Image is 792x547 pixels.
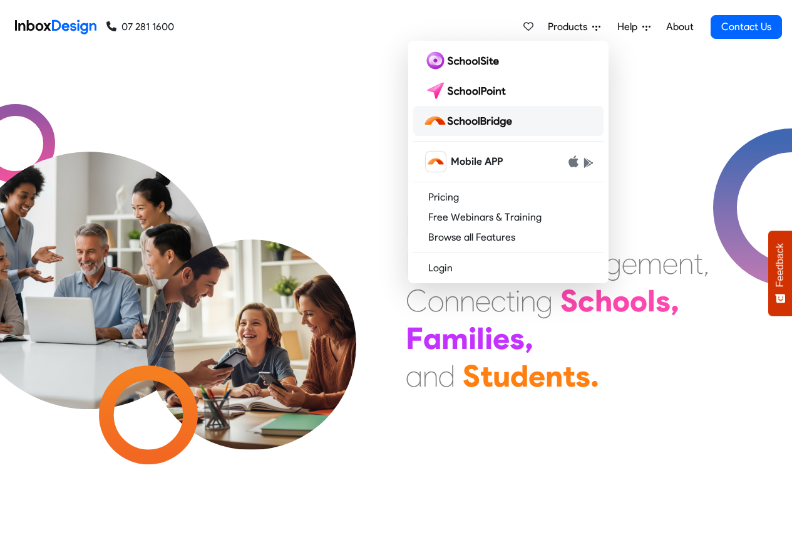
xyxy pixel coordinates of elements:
[694,244,703,282] div: t
[525,320,533,357] div: ,
[423,81,512,101] img: schoolpoint logo
[637,244,662,282] div: m
[595,282,612,320] div: h
[506,282,515,320] div: t
[423,111,517,131] img: schoolbridge logo
[528,357,545,395] div: e
[647,282,656,320] div: l
[413,227,604,247] a: Browse all Features
[612,282,630,320] div: o
[413,187,604,207] a: Pricing
[578,282,595,320] div: c
[768,231,792,316] button: Feedback - Show survey
[630,282,647,320] div: o
[451,154,503,169] span: Mobile APP
[575,357,590,395] div: s
[543,14,605,39] a: Products
[468,320,476,357] div: i
[510,357,528,395] div: d
[656,282,671,320] div: s
[475,282,491,320] div: e
[703,244,709,282] div: ,
[536,282,553,320] div: g
[678,244,694,282] div: n
[423,51,504,71] img: schoolsite logo
[408,41,609,283] div: Products
[406,282,428,320] div: C
[485,320,493,357] div: i
[423,357,438,395] div: n
[560,282,578,320] div: S
[120,187,383,450] img: parents_with_child.png
[438,357,455,395] div: d
[612,14,656,39] a: Help
[426,152,446,172] img: schoolbridge icon
[476,320,485,357] div: l
[406,320,423,357] div: F
[463,357,480,395] div: S
[590,357,599,395] div: .
[406,357,423,395] div: a
[493,357,510,395] div: u
[493,320,510,357] div: e
[406,207,709,395] div: Maximising Efficient & Engagement, Connecting Schools, Families, and Students.
[460,282,475,320] div: n
[671,282,679,320] div: ,
[774,243,786,287] span: Feedback
[491,282,506,320] div: c
[444,282,460,320] div: n
[406,244,421,282] div: E
[617,19,642,34] span: Help
[428,282,444,320] div: o
[622,244,637,282] div: e
[662,14,697,39] a: About
[480,357,493,395] div: t
[515,282,520,320] div: i
[520,282,536,320] div: n
[406,207,430,244] div: M
[413,258,604,278] a: Login
[441,320,468,357] div: m
[510,320,525,357] div: s
[545,357,563,395] div: n
[413,207,604,227] a: Free Webinars & Training
[563,357,575,395] div: t
[413,147,604,177] a: schoolbridge icon Mobile APP
[423,320,441,357] div: a
[711,15,782,39] a: Contact Us
[106,19,174,34] a: 07 281 1600
[548,19,592,34] span: Products
[605,244,622,282] div: g
[662,244,678,282] div: e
